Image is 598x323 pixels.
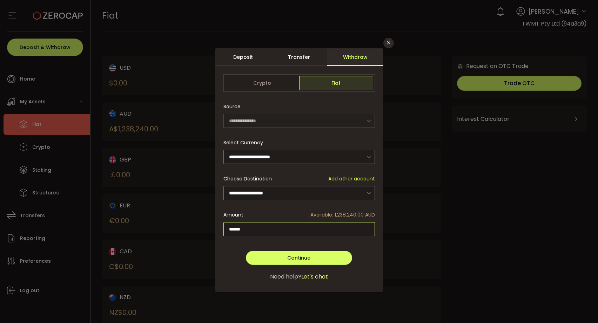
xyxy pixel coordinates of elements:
iframe: Chat Widget [563,289,598,323]
span: Fiat [299,76,373,90]
span: Crypto [225,76,299,90]
div: dialog [215,48,383,292]
span: Let's chat [301,273,328,281]
div: Transfer [271,48,327,66]
span: Available: 1,238,240.00 AUD [310,211,375,219]
button: Continue [246,251,352,265]
button: Close [383,38,394,48]
label: Select Currency [223,139,267,146]
span: Add other account [328,175,375,183]
span: Amount [223,211,243,219]
div: Deposit [215,48,271,66]
span: Choose Destination [223,175,272,183]
div: Withdraw [327,48,383,66]
span: Continue [287,254,310,261]
span: Source [223,99,241,114]
span: Need help? [270,273,301,281]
